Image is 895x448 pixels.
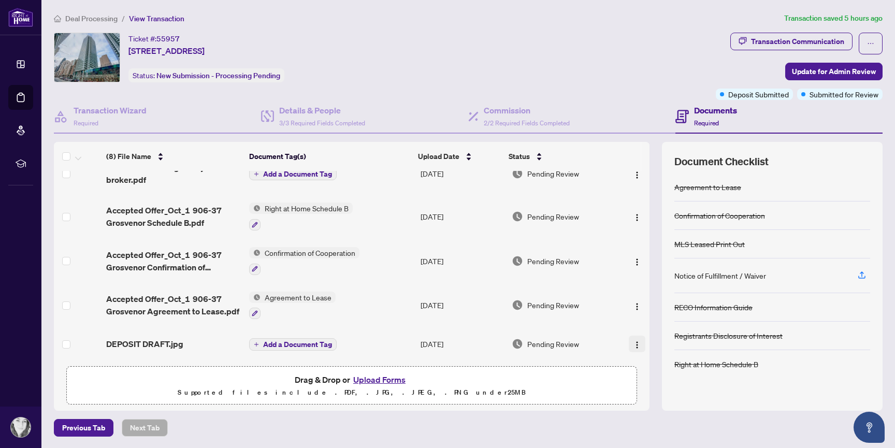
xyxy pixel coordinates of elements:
[674,270,766,281] div: Notice of Fulfillment / Waiver
[261,203,353,214] span: Right at Home Schedule B
[854,412,885,443] button: Open asap
[527,299,579,311] span: Pending Review
[263,341,332,348] span: Add a Document Tag
[62,420,105,436] span: Previous Tab
[810,89,878,100] span: Submitted for Review
[414,142,505,171] th: Upload Date
[128,45,205,57] span: [STREET_ADDRESS]
[128,33,180,45] div: Ticket #:
[504,142,615,171] th: Status
[261,292,336,303] span: Agreement to Lease
[106,293,241,317] span: Accepted Offer_Oct_1 906-37 Grosvenor Agreement to Lease.pdf
[106,204,241,229] span: Accepted Offer_Oct_1 906-37 Grosvenor Schedule B.pdf
[418,151,459,162] span: Upload Date
[674,154,769,169] span: Document Checklist
[249,338,337,351] button: Add a Document Tag
[512,338,523,350] img: Document Status
[156,71,280,80] span: New Submission - Processing Pending
[249,247,261,258] img: Status Icon
[629,165,645,182] button: Logo
[54,15,61,22] span: home
[279,119,365,127] span: 3/3 Required Fields Completed
[751,33,844,50] div: Transaction Communication
[254,171,259,177] span: plus
[512,299,523,311] img: Document Status
[279,104,365,117] h4: Details & People
[792,63,876,80] span: Update for Admin Review
[633,258,641,266] img: Logo
[527,211,579,222] span: Pending Review
[416,153,508,194] td: [DATE]
[295,373,409,386] span: Drag & Drop or
[263,170,332,178] span: Add a Document Tag
[527,168,579,179] span: Pending Review
[249,167,337,180] button: Add a Document Tag
[633,213,641,222] img: Logo
[674,238,745,250] div: MLS Leased Print Out
[65,14,118,23] span: Deal Processing
[416,327,508,360] td: [DATE]
[106,151,151,162] span: (8) File Name
[74,104,147,117] h4: Transaction Wizard
[416,283,508,328] td: [DATE]
[11,417,31,437] img: Profile Icon
[128,68,284,82] div: Status:
[122,419,168,437] button: Next Tab
[249,168,337,180] button: Add a Document Tag
[261,247,359,258] span: Confirmation of Cooperation
[74,119,98,127] span: Required
[629,336,645,352] button: Logo
[249,247,359,275] button: Status IconConfirmation of Cooperation
[633,302,641,311] img: Logo
[249,292,261,303] img: Status Icon
[694,119,719,127] span: Required
[254,342,259,347] span: plus
[512,168,523,179] img: Document Status
[674,181,741,193] div: Agreement to Lease
[73,386,630,399] p: Supported files include .PDF, .JPG, .JPEG, .PNG under 25 MB
[416,194,508,239] td: [DATE]
[730,33,853,50] button: Transaction Communication
[54,419,113,437] button: Previous Tab
[674,301,753,313] div: RECO Information Guide
[122,12,125,24] li: /
[106,338,183,350] span: DEPOSIT DRAFT.jpg
[67,367,637,405] span: Drag & Drop orUpload FormsSupported files include .PDF, .JPG, .JPEG, .PNG under25MB
[484,104,570,117] h4: Commission
[106,249,241,273] span: Accepted Offer_Oct_1 906-37 Grosvenor Confirmation of Cooperation.pdf
[867,40,874,47] span: ellipsis
[527,338,579,350] span: Pending Review
[527,255,579,267] span: Pending Review
[350,373,409,386] button: Upload Forms
[784,12,883,24] article: Transaction saved 5 hours ago
[249,203,353,230] button: Status IconRight at Home Schedule B
[629,253,645,269] button: Logo
[728,89,789,100] span: Deposit Submitted
[512,255,523,267] img: Document Status
[8,8,33,27] img: logo
[633,341,641,349] img: Logo
[416,239,508,283] td: [DATE]
[674,210,765,221] div: Confirmation of Cooperation
[484,119,570,127] span: 2/2 Required Fields Completed
[102,142,245,171] th: (8) File Name
[694,104,737,117] h4: Documents
[674,330,783,341] div: Registrants Disclosure of Interest
[54,33,120,82] img: IMG-C12428524_1.jpg
[129,14,184,23] span: View Transaction
[629,208,645,225] button: Logo
[249,203,261,214] img: Status Icon
[509,151,530,162] span: Status
[512,211,523,222] img: Document Status
[629,297,645,313] button: Logo
[633,171,641,179] img: Logo
[674,358,758,370] div: Right at Home Schedule B
[249,337,337,351] button: Add a Document Tag
[785,63,883,80] button: Update for Admin Review
[156,34,180,44] span: 55957
[249,292,336,320] button: Status IconAgreement to Lease
[106,161,241,186] span: Disclosure to be signed by broker.pdf
[245,142,414,171] th: Document Tag(s)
